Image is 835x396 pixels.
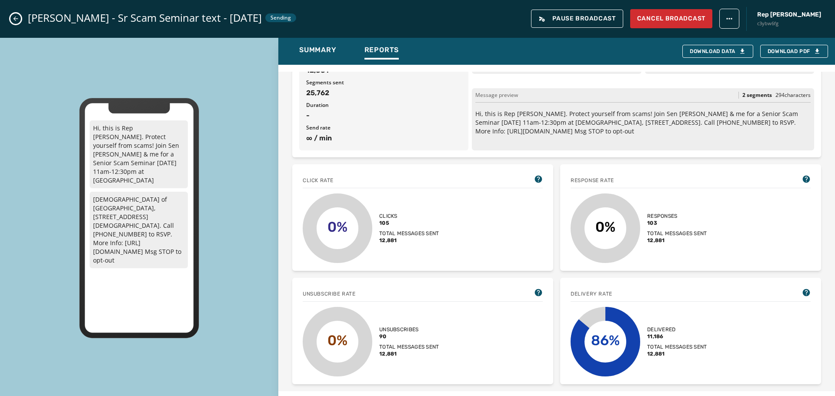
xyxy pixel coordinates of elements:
span: 12,881 [379,237,439,244]
text: 0% [595,219,615,235]
span: 90 [379,333,439,340]
span: Total messages sent [647,230,707,237]
button: Download PDF [760,45,828,58]
span: 11,186 [647,333,707,340]
span: Segments sent [306,79,461,86]
span: Send rate [306,124,461,131]
p: Hi, this is Rep [PERSON_NAME]. Protect yourself from scams! Join Sen [PERSON_NAME] & me for a Sen... [90,120,188,188]
span: Clicks [379,213,439,220]
span: Pause Broadcast [538,15,616,22]
span: Reports [364,46,399,54]
span: Click rate [303,177,334,184]
span: 12,881 [647,350,707,357]
span: Cancel Broadcast [637,14,705,23]
button: Cancel Broadcast [630,9,712,28]
span: Total messages sent [647,343,707,350]
div: Download Data [690,48,746,55]
button: Summary [292,41,344,61]
button: Pause Broadcast [531,10,623,28]
span: 105 [379,220,439,226]
span: [PERSON_NAME] - Sr Scam Seminar text - [DATE] [28,11,262,25]
span: Delivery Rate [571,290,612,297]
span: 294 characters [775,91,811,99]
button: Reports [357,41,406,61]
span: 12,881 [379,350,439,357]
span: Duration [306,102,461,109]
span: Responses [647,213,707,220]
span: 12,881 [647,237,707,244]
span: 103 [647,220,707,226]
span: ∞ / min [306,133,461,143]
span: Total messages sent [379,343,439,350]
span: Sending [271,14,291,21]
text: 86% [591,332,620,349]
span: - [306,110,461,121]
span: 25,762 [306,88,461,98]
span: Summary [299,46,337,54]
span: 2 segments [742,92,772,99]
text: 0% [327,332,347,349]
span: Unsubscribe Rate [303,290,356,297]
p: [DEMOGRAPHIC_DATA] of [GEOGRAPHIC_DATA], [STREET_ADDRESS][DEMOGRAPHIC_DATA]. Call [PHONE_NUMBER] ... [90,192,188,268]
button: Download Data [682,45,753,58]
text: 0% [327,219,347,235]
span: Delivered [647,326,707,333]
span: Message preview [475,92,518,99]
span: Response rate [571,177,614,184]
span: Rep [PERSON_NAME] [757,10,821,19]
button: broadcast action menu [719,9,739,29]
span: Download PDF [768,48,821,55]
span: Unsubscribes [379,326,439,333]
span: Total messages sent [379,230,439,237]
span: c3ybw6fg [757,20,821,27]
p: Hi, this is Rep [PERSON_NAME]. Protect yourself from scams! Join Sen [PERSON_NAME] & me for a Sen... [475,110,811,136]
